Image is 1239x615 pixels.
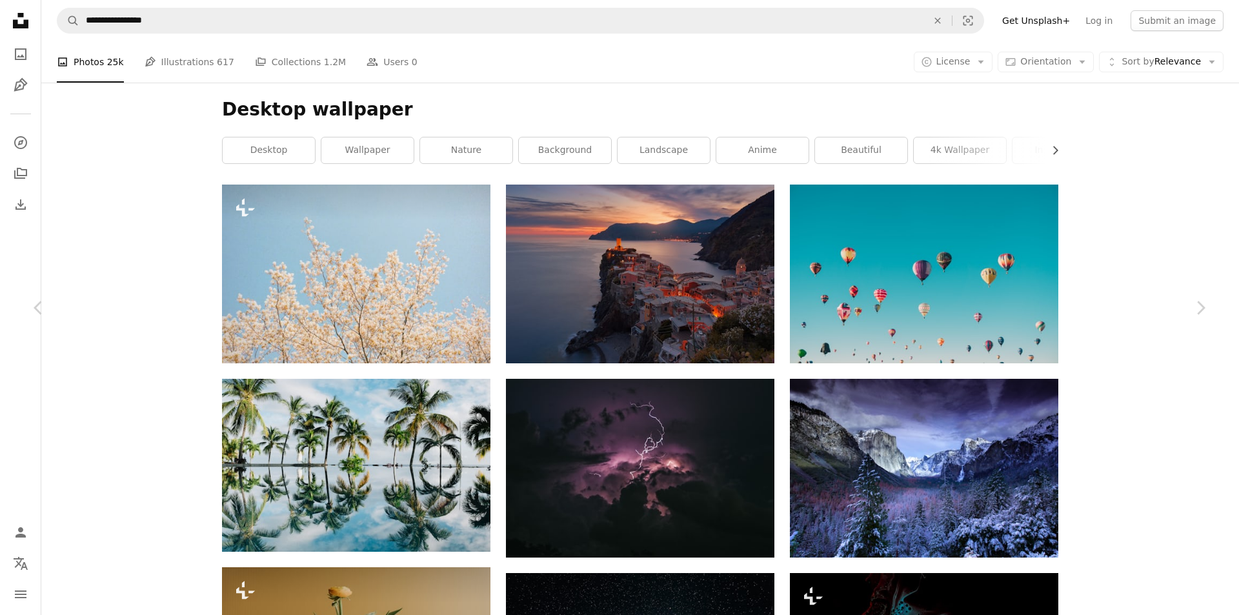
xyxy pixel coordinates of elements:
a: Explore [8,130,34,156]
a: background [519,137,611,163]
a: Log in [1078,10,1120,31]
a: nature [420,137,512,163]
button: Language [8,550,34,576]
button: Visual search [952,8,983,33]
a: Collections 1.2M [255,41,346,83]
img: a tree with white flowers against a blue sky [222,185,490,363]
img: photo of mountains and trees [790,379,1058,558]
button: License [914,52,993,72]
a: Log in / Sign up [8,519,34,545]
button: Search Unsplash [57,8,79,33]
img: assorted-color hot air balloons during daytime [790,185,1058,363]
a: inspiration [1012,137,1105,163]
a: water reflection of coconut palm trees [222,459,490,470]
span: License [936,56,971,66]
button: Orientation [998,52,1094,72]
button: Submit an image [1131,10,1224,31]
a: landscape [618,137,710,163]
a: wallpaper [321,137,414,163]
img: water reflection of coconut palm trees [222,379,490,552]
button: Clear [923,8,952,33]
span: 1.2M [324,55,346,69]
span: 0 [412,55,418,69]
a: a tree with white flowers against a blue sky [222,268,490,279]
a: Illustrations [8,72,34,98]
a: beautiful [815,137,907,163]
a: Users 0 [367,41,418,83]
a: Next [1162,246,1239,370]
a: Photos [8,41,34,67]
h1: Desktop wallpaper [222,98,1058,121]
img: aerial view of village on mountain cliff during orange sunset [506,185,774,363]
a: Get Unsplash+ [994,10,1078,31]
a: aerial view of village on mountain cliff during orange sunset [506,268,774,279]
span: Orientation [1020,56,1071,66]
a: photography of lightning storm [506,462,774,474]
button: Menu [8,581,34,607]
a: 4k wallpaper [914,137,1006,163]
button: scroll list to the right [1043,137,1058,163]
img: photography of lightning storm [506,379,774,558]
a: anime [716,137,809,163]
span: 617 [217,55,234,69]
a: assorted-color hot air balloons during daytime [790,268,1058,279]
a: Collections [8,161,34,187]
button: Sort byRelevance [1099,52,1224,72]
a: photo of mountains and trees [790,462,1058,474]
a: desktop [223,137,315,163]
form: Find visuals sitewide [57,8,984,34]
a: Download History [8,192,34,217]
span: Relevance [1122,55,1201,68]
a: Illustrations 617 [145,41,234,83]
span: Sort by [1122,56,1154,66]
